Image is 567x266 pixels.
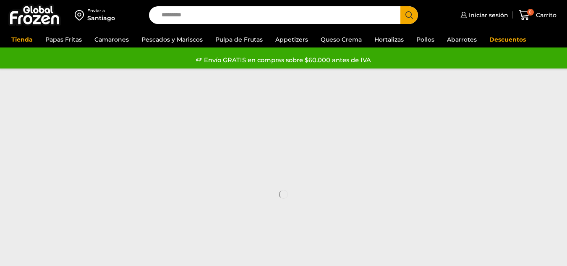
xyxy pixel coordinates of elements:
[517,5,559,25] a: 0 Carrito
[534,11,557,19] span: Carrito
[467,11,508,19] span: Iniciar sesión
[458,7,508,24] a: Iniciar sesión
[7,32,37,47] a: Tienda
[137,32,207,47] a: Pescados y Mariscos
[443,32,481,47] a: Abarrotes
[370,32,408,47] a: Hortalizas
[75,8,87,22] img: address-field-icon.svg
[271,32,312,47] a: Appetizers
[400,6,418,24] button: Search button
[90,32,133,47] a: Camarones
[87,8,115,14] div: Enviar a
[527,9,534,16] span: 0
[316,32,366,47] a: Queso Crema
[41,32,86,47] a: Papas Fritas
[211,32,267,47] a: Pulpa de Frutas
[87,14,115,22] div: Santiago
[485,32,530,47] a: Descuentos
[412,32,439,47] a: Pollos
